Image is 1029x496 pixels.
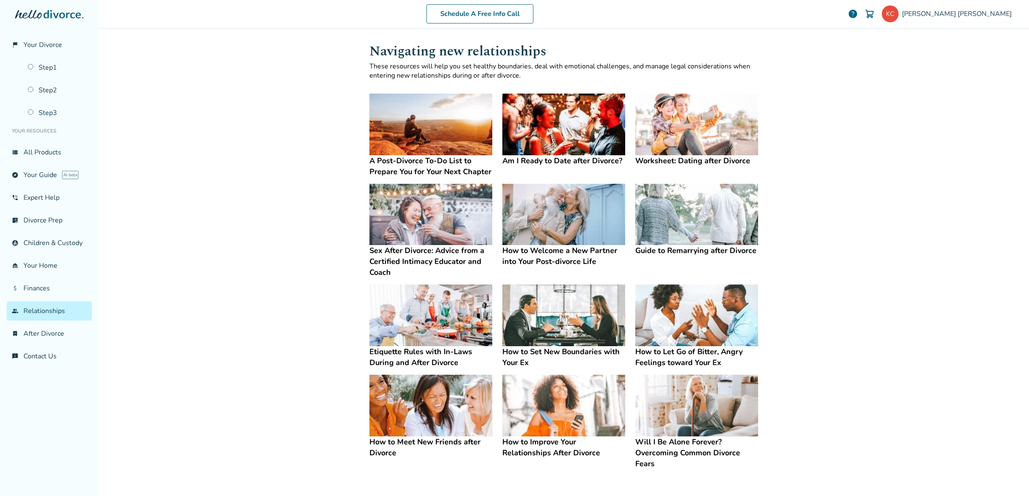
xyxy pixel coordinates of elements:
[369,245,492,278] h4: Sex After Divorce: Advice from a Certified Intimacy Educator and Coach
[848,9,858,19] a: help
[7,188,92,207] a: phone_in_talkExpert Help
[369,94,492,177] a: A Post-Divorce To-Do List to Prepare You for Your Next ChapterA Post-Divorce To-Do List to Prepar...
[12,353,18,360] span: chat_info
[635,436,758,469] h4: Will I Be Alone Forever? Overcoming Common Divorce Fears
[502,94,625,166] a: Am I Ready to Date after Divorce?Am I Ready to Date after Divorce?
[635,184,758,245] img: Guide to Remarrying after Divorce
[882,5,899,22] img: keith.crowder@gmail.com
[369,285,492,368] a: Etiquette Rules with In-Laws During and After DivorceEtiquette Rules with In-Laws During and Afte...
[635,375,758,436] img: Will I Be Alone Forever? Overcoming Common Divorce Fears
[369,41,759,62] h1: Navigating new relationships
[635,346,758,368] h4: How to Let Go of Bitter, Angry Feelings toward Your Ex
[865,9,875,19] img: Cart
[502,375,625,436] img: How to Improve Your Relationships After Divorce
[635,94,758,166] a: Worksheet: Dating after DivorceWorksheet: Dating after Divorce
[7,256,92,275] a: garage_homeYour Home
[369,184,492,278] a: Sex After Divorce: Advice from a Certified Intimacy Educator and CoachSex After Divorce: Advice f...
[7,211,92,230] a: list_alt_checkDivorce Prep
[502,184,625,245] img: How to Welcome a New Partner into Your Post-divorce Life
[502,184,625,267] a: How to Welcome a New Partner into Your Post-divorce LifeHow to Welcome a New Partner into Your Po...
[635,285,758,346] img: How to Let Go of Bitter, Angry Feelings toward Your Ex
[23,58,92,77] a: Step1
[502,285,625,368] a: How to Set New Boundaries with Your ExHow to Set New Boundaries with Your Ex
[369,346,492,368] h4: Etiquette Rules with In-Laws During and After Divorce
[369,94,492,155] img: A Post-Divorce To-Do List to Prepare You for Your Next Chapter
[426,4,533,23] a: Schedule A Free Info Call
[12,262,18,269] span: garage_home
[635,155,758,166] h4: Worksheet: Dating after Divorce
[23,103,92,123] a: Step3
[12,42,18,48] span: flag_2
[7,165,92,185] a: exploreYour GuideAI beta
[7,324,92,343] a: bookmark_checkAfter Divorce
[635,94,758,155] img: Worksheet: Dating after Divorce
[902,9,1015,18] span: [PERSON_NAME] [PERSON_NAME]
[12,217,18,224] span: list_alt_check
[502,436,625,458] h4: How to Improve Your Relationships After Divorce
[369,375,492,458] a: How to Meet New Friends after DivorceHow to Meet New Friends after Divorce
[635,245,758,256] h4: Guide to Remarrying after Divorce
[502,346,625,368] h4: How to Set New Boundaries with Your Ex
[12,149,18,156] span: view_list
[7,123,92,139] li: Your Resources
[12,308,18,314] span: group
[62,171,78,179] span: AI beta
[502,375,625,458] a: How to Improve Your Relationships After DivorceHow to Improve Your Relationships After Divorce
[12,240,18,246] span: account_child
[369,184,492,245] img: Sex After Divorce: Advice from a Certified Intimacy Educator and Coach
[7,347,92,366] a: chat_infoContact Us
[987,456,1029,496] iframe: Chat Widget
[23,81,92,100] a: Step2
[7,279,92,298] a: attach_moneyFinances
[369,155,492,177] h4: A Post-Divorce To-Do List to Prepare You for Your Next Chapter
[502,155,625,166] h4: Am I Ready to Date after Divorce?
[7,35,92,55] a: flag_2Your Divorce
[7,143,92,162] a: view_listAll Products
[635,184,758,256] a: Guide to Remarrying after DivorceGuide to Remarrying after Divorce
[23,40,62,50] span: Your Divorce
[502,94,625,155] img: Am I Ready to Date after Divorce?
[635,285,758,368] a: How to Let Go of Bitter, Angry Feelings toward Your ExHow to Let Go of Bitter, Angry Feelings tow...
[12,172,18,178] span: explore
[369,436,492,458] h4: How to Meet New Friends after Divorce
[12,285,18,292] span: attach_money
[369,62,759,80] p: These resources will help you set healthy boundaries, deal with emotional challenges, and manage ...
[502,285,625,346] img: How to Set New Boundaries with Your Ex
[369,285,492,346] img: Etiquette Rules with In-Laws During and After Divorce
[7,233,92,253] a: account_childChildren & Custody
[502,245,625,267] h4: How to Welcome a New Partner into Your Post-divorce Life
[12,330,18,337] span: bookmark_check
[12,194,18,201] span: phone_in_talk
[635,375,758,469] a: Will I Be Alone Forever? Overcoming Common Divorce FearsWill I Be Alone Forever? Overcoming Commo...
[7,301,92,321] a: groupRelationships
[369,375,492,436] img: How to Meet New Friends after Divorce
